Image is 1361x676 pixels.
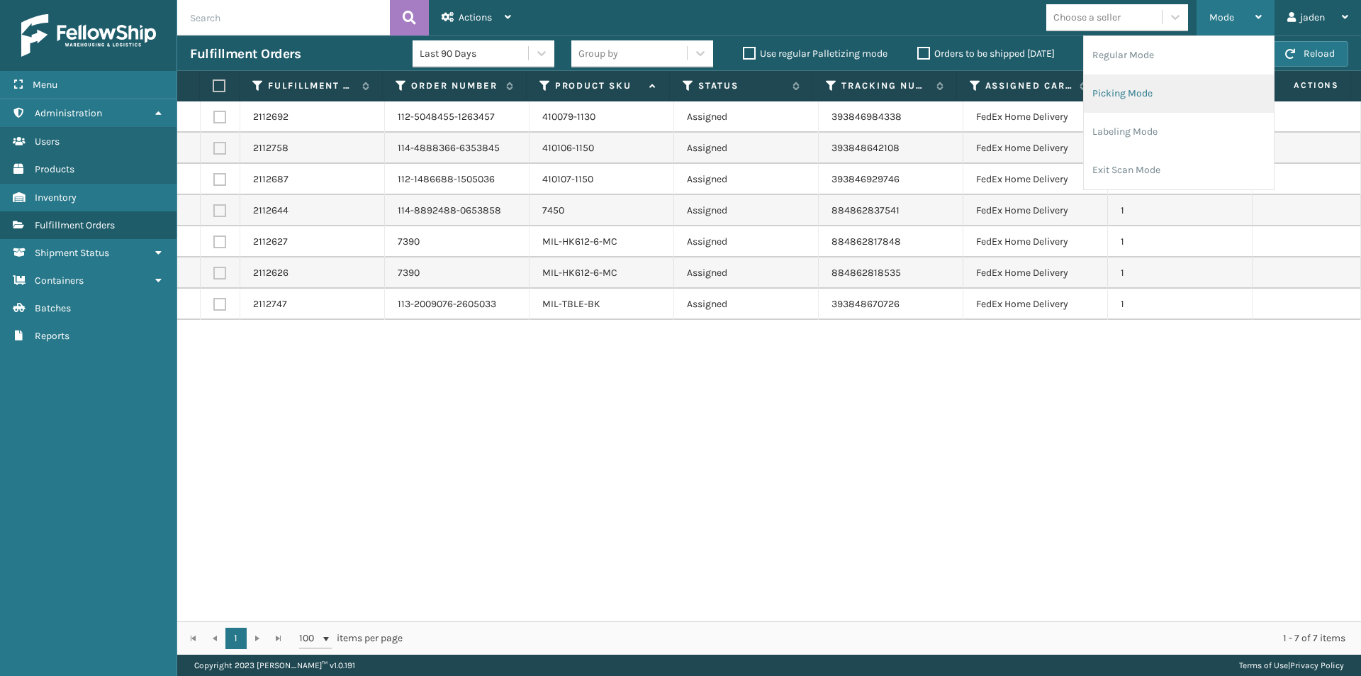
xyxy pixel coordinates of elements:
[963,257,1108,289] td: FedEx Home Delivery
[411,79,498,92] label: Order Number
[542,111,595,123] a: 410079-1130
[1084,74,1274,113] li: Picking Mode
[1239,660,1288,670] a: Terms of Use
[35,275,84,287] span: Containers
[963,164,1108,195] td: FedEx Home Delivery
[674,133,819,164] td: Assigned
[253,235,288,249] a: 2112627
[385,195,530,226] td: 114-8892488-0653858
[831,298,900,310] a: 393848670726
[1084,36,1274,74] li: Regular Mode
[1209,11,1234,23] span: Mode
[268,79,355,92] label: Fulfillment Order Id
[299,628,403,649] span: items per page
[420,46,530,61] div: Last 90 Days
[253,141,289,155] a: 2112758
[1248,74,1348,97] span: Actions
[674,289,819,320] td: Assigned
[35,163,74,175] span: Products
[33,79,57,91] span: Menu
[542,173,593,185] a: 410107-1150
[542,236,617,248] a: MIL-HK612-6-MC
[698,79,785,92] label: Status
[385,257,530,289] td: 7390
[225,628,247,649] a: 1
[1053,10,1121,25] div: Choose a seller
[385,226,530,257] td: 7390
[35,330,69,342] span: Reports
[385,101,530,133] td: 112-5048455-1263457
[963,226,1108,257] td: FedEx Home Delivery
[1290,660,1344,670] a: Privacy Policy
[963,133,1108,164] td: FedEx Home Delivery
[253,172,289,187] a: 2112687
[963,195,1108,226] td: FedEx Home Delivery
[963,289,1108,320] td: FedEx Home Delivery
[35,135,60,148] span: Users
[831,267,901,279] a: 884862818535
[1108,195,1253,226] td: 1
[1108,289,1253,320] td: 1
[1108,226,1253,257] td: 1
[253,204,289,218] a: 2112644
[35,247,109,259] span: Shipment Status
[422,631,1345,645] div: 1 - 7 of 7 items
[542,267,617,279] a: MIL-HK612-6-MC
[35,219,115,231] span: Fulfillment Orders
[542,204,564,216] a: 7450
[674,257,819,289] td: Assigned
[831,204,900,216] a: 884862837541
[1108,257,1253,289] td: 1
[963,101,1108,133] td: FedEx Home Delivery
[385,289,530,320] td: 113-2009076-2605033
[985,79,1072,92] label: Assigned Carrier Service
[1084,113,1274,151] li: Labeling Mode
[299,631,320,645] span: 100
[35,302,71,314] span: Batches
[674,195,819,226] td: Assigned
[831,173,900,185] a: 393846929746
[841,79,929,92] label: Tracking Number
[385,164,530,195] td: 112-1486688-1505036
[917,48,1055,60] label: Orders to be shipped [DATE]
[253,266,289,280] a: 2112626
[385,133,530,164] td: 114-4888366-6353845
[459,11,492,23] span: Actions
[674,164,819,195] td: Assigned
[190,45,301,62] h3: Fulfillment Orders
[253,110,289,124] a: 2112692
[21,14,156,57] img: logo
[542,298,600,310] a: MIL-TBLE-BK
[1239,655,1344,676] div: |
[35,192,77,204] span: Inventory
[555,79,642,92] label: Product SKU
[674,226,819,257] td: Assigned
[831,236,901,248] a: 884862817848
[194,655,355,676] p: Copyright 2023 [PERSON_NAME]™ v 1.0.191
[542,142,594,154] a: 410106-1150
[1272,41,1348,67] button: Reload
[831,142,900,154] a: 393848642108
[831,111,902,123] a: 393846984338
[743,48,887,60] label: Use regular Palletizing mode
[35,107,102,119] span: Administration
[1084,151,1274,189] li: Exit Scan Mode
[674,101,819,133] td: Assigned
[578,46,618,61] div: Group by
[253,297,287,311] a: 2112747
